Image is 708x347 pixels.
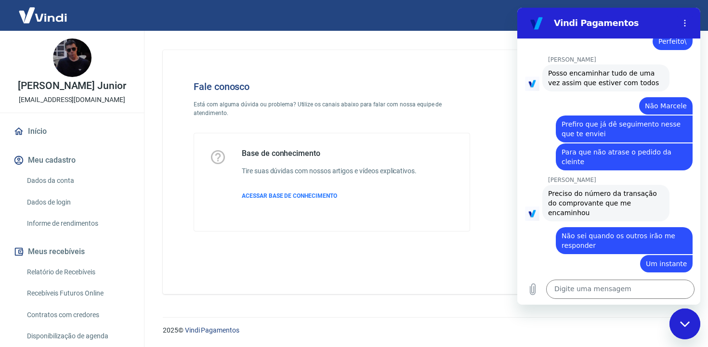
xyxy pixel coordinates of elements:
img: Fale conosco [504,65,651,194]
p: Está com alguma dúvida ou problema? Utilize os canais abaixo para falar com nossa equipe de atend... [194,100,470,117]
a: Início [12,121,132,142]
a: Recebíveis Futuros Online [23,283,132,303]
a: ACESSAR BASE DE CONHECIMENTO [242,192,417,200]
img: Vindi [12,0,74,30]
a: Contratos com credores [23,305,132,325]
button: Meus recebíveis [12,241,132,262]
button: Sair [662,7,696,25]
a: Relatório de Recebíveis [23,262,132,282]
a: Disponibilização de agenda [23,326,132,346]
h6: Tire suas dúvidas com nossos artigos e vídeos explicativos. [242,166,417,176]
img: ec1adda3-53f4-4a1e-a63c-4762a3828a6d.jpeg [53,39,92,77]
span: ACESSAR BASE DE CONHECIMENTO [242,193,337,199]
iframe: Botão para iniciar a janela de mensagens, 1 mensagem não lida [669,308,700,339]
a: Dados de login [23,193,132,212]
h5: Base de conhecimento [242,149,417,158]
button: Meu cadastro [12,150,132,171]
p: [PERSON_NAME] Junior [18,81,126,91]
p: [EMAIL_ADDRESS][DOMAIN_NAME] [19,95,125,105]
a: Informe de rendimentos [23,214,132,233]
a: Dados da conta [23,171,132,191]
iframe: Janela de mensagens [517,8,700,305]
h4: Fale conosco [194,81,470,92]
p: 2025 © [163,325,685,335]
a: Vindi Pagamentos [185,326,239,334]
